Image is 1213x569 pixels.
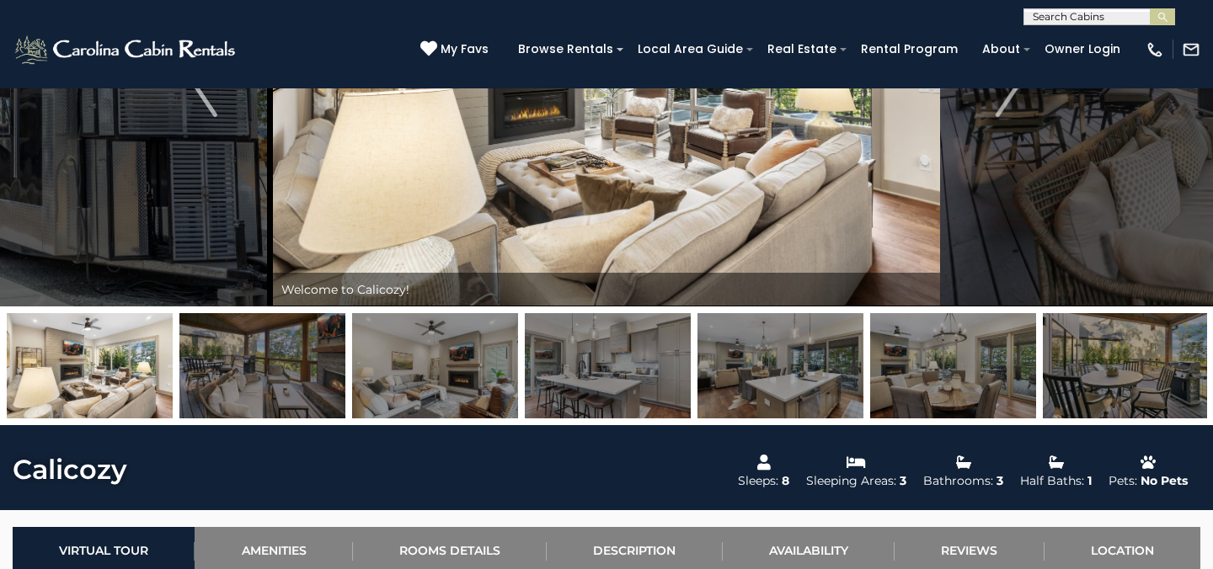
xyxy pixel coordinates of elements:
[525,313,691,418] img: 167084328
[179,313,345,418] img: 167084347
[7,313,173,418] img: 167084326
[870,313,1036,418] img: 167084331
[1182,40,1200,59] img: mail-regular-white.png
[629,36,751,62] a: Local Area Guide
[273,273,940,306] div: Welcome to Calicozy!
[974,36,1029,62] a: About
[1043,313,1209,418] img: 167084348
[420,40,493,59] a: My Favs
[510,36,622,62] a: Browse Rentals
[441,40,489,58] span: My Favs
[352,313,518,418] img: 167084327
[1146,40,1164,59] img: phone-regular-white.png
[852,36,966,62] a: Rental Program
[1036,36,1129,62] a: Owner Login
[13,33,240,66] img: White-1-2.png
[697,313,863,418] img: 167084329
[759,36,845,62] a: Real Estate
